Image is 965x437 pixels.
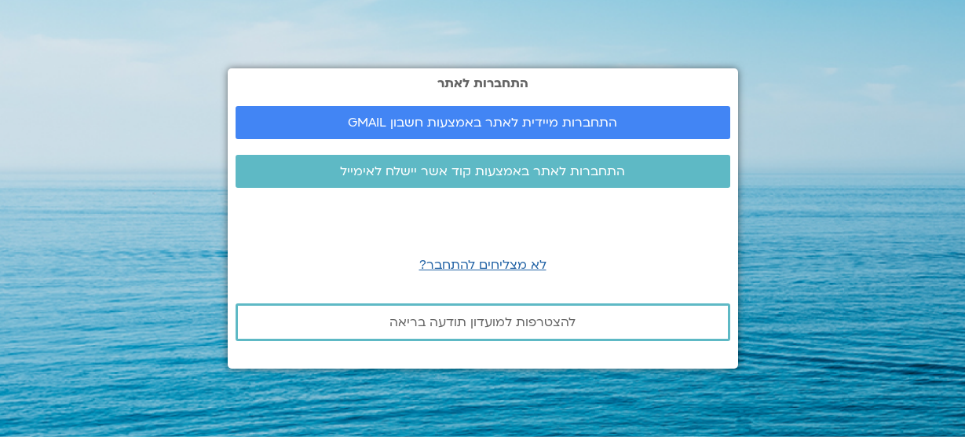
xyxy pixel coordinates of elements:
[389,315,576,329] span: להצטרפות למועדון תודעה בריאה
[419,256,546,274] a: לא מצליחים להתחבר?
[236,76,730,90] h2: התחברות לאתר
[236,106,730,139] a: התחברות מיידית לאתר באמצעות חשבון GMAIL
[348,116,617,130] span: התחברות מיידית לאתר באמצעות חשבון GMAIL
[236,303,730,341] a: להצטרפות למועדון תודעה בריאה
[236,155,730,188] a: התחברות לאתר באמצעות קוד אשר יישלח לאימייל
[340,164,625,178] span: התחברות לאתר באמצעות קוד אשר יישלח לאימייל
